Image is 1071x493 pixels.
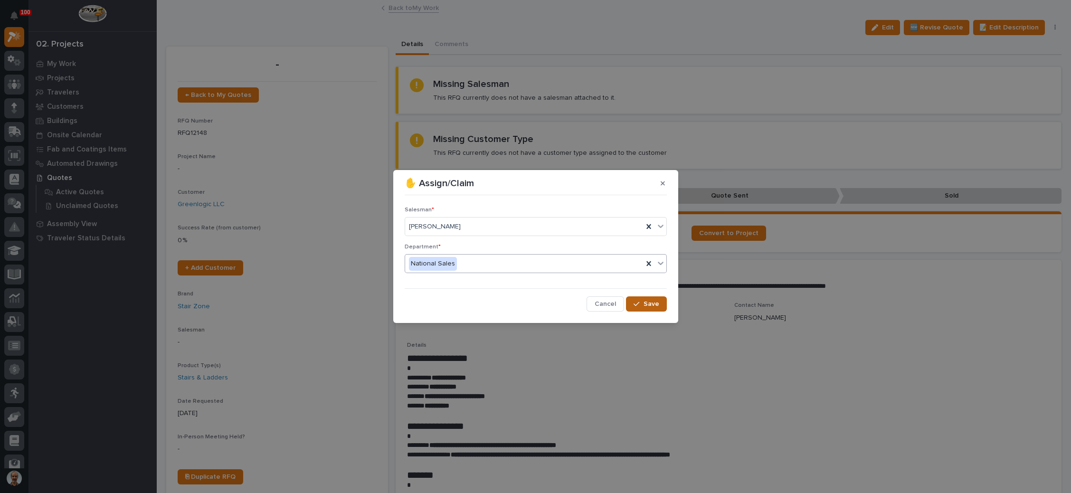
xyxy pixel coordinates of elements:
span: Cancel [595,300,616,308]
p: ✋ Assign/Claim [405,178,474,189]
button: Save [626,296,666,312]
span: [PERSON_NAME] [409,222,461,232]
span: Save [644,300,659,308]
div: National Sales [409,257,457,271]
span: Salesman [405,207,434,213]
button: Cancel [587,296,624,312]
span: Department [405,244,441,250]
